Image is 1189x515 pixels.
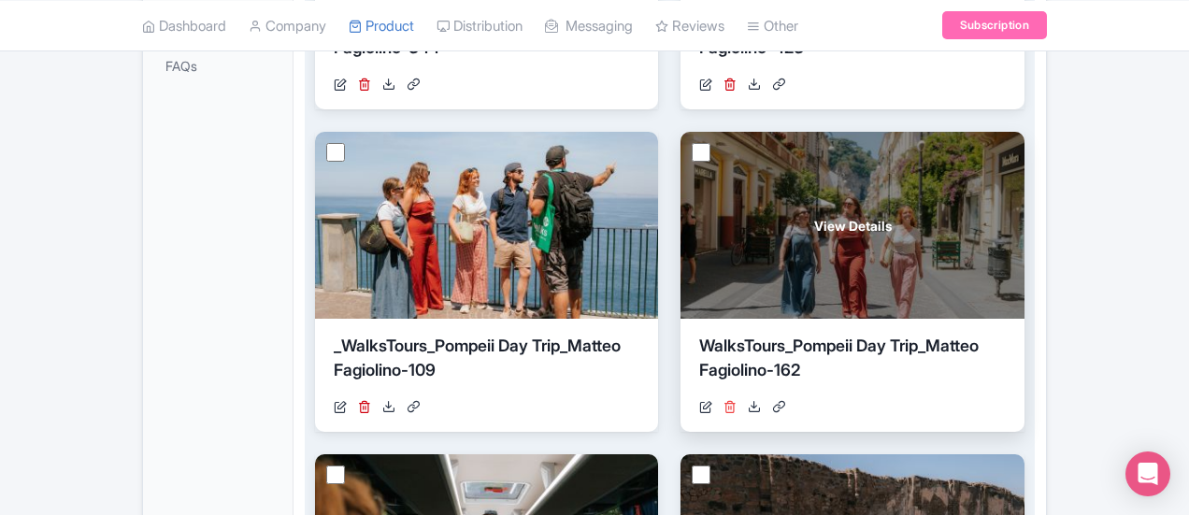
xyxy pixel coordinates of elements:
div: Open Intercom Messenger [1125,451,1170,496]
div: _WalksTours_Pompeii Day Trip_Matteo Fagiolino-109 [334,334,639,390]
a: Subscription [942,11,1047,39]
span: View Details [814,216,892,236]
div: WalksTours_Pompeii Day Trip_Matteo Fagiolino-162 [699,334,1005,390]
a: View Details [680,132,1024,319]
a: FAQs [147,45,289,87]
